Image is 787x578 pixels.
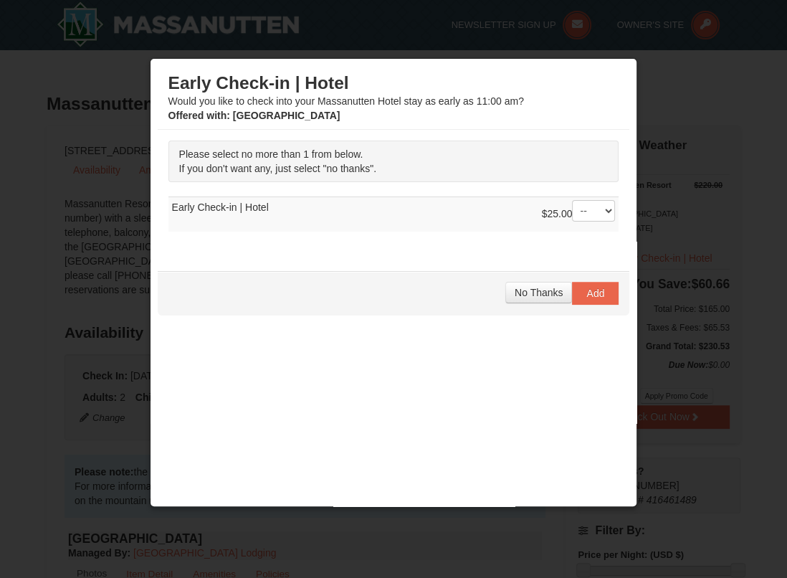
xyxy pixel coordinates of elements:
[515,287,563,298] span: No Thanks
[572,282,619,305] button: Add
[586,288,604,299] span: Add
[542,200,616,229] div: $25.00
[179,163,376,174] span: If you don't want any, just select "no thanks".
[505,282,572,303] button: No Thanks
[168,72,619,94] h3: Early Check-in | Hotel
[168,196,619,232] td: Early Check-in | Hotel
[179,148,363,160] span: Please select no more than 1 from below.
[168,72,619,123] div: Would you like to check into your Massanutten Hotel stay as early as 11:00 am?
[168,110,340,121] strong: : [GEOGRAPHIC_DATA]
[168,110,227,121] span: Offered with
